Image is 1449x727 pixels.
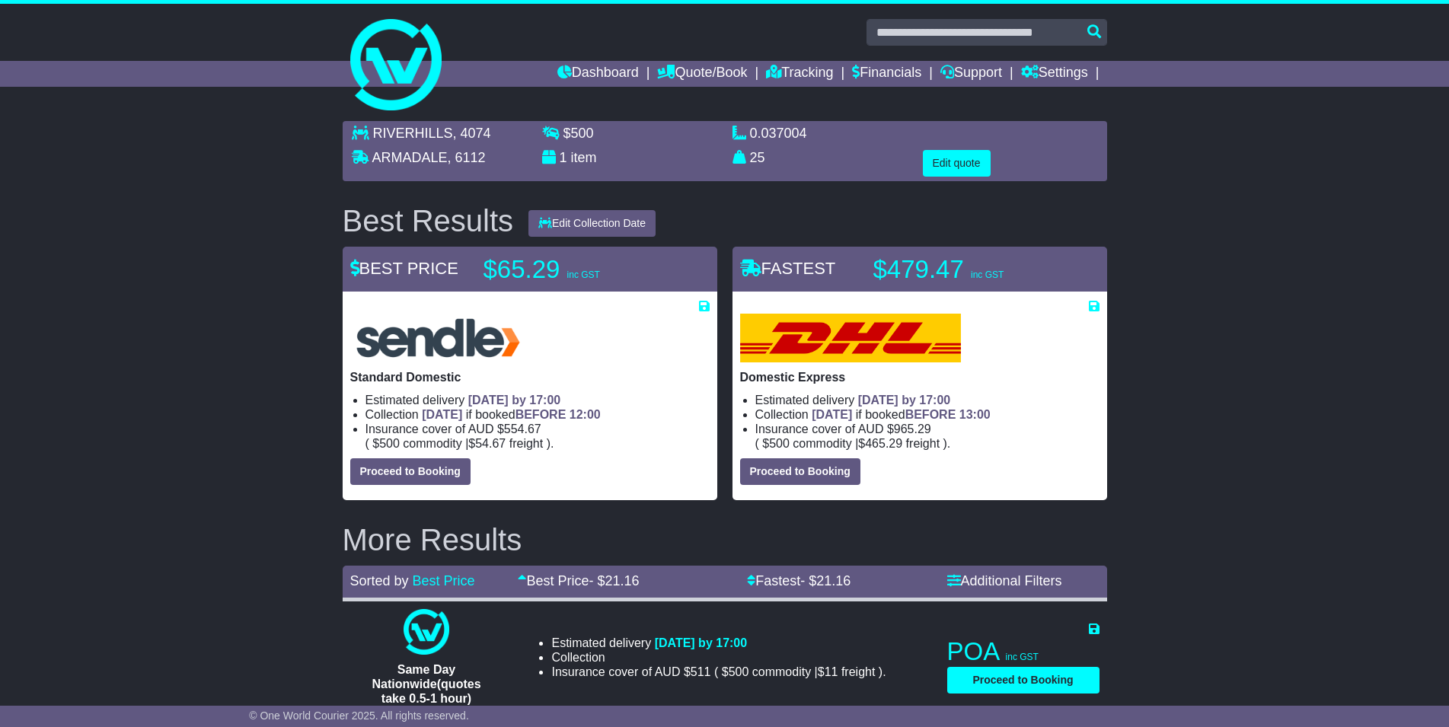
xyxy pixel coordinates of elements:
span: inc GST [971,269,1004,280]
span: 0.037004 [750,126,807,141]
span: Freight [841,665,875,678]
span: [DATE] [812,408,852,421]
a: Dashboard [557,61,639,87]
li: Estimated delivery [365,393,710,407]
p: $479.47 [873,254,1064,285]
button: Proceed to Booking [350,458,471,485]
span: 13:00 [959,408,991,421]
span: 500 [729,665,749,678]
span: Insurance cover of AUD $ [755,422,931,436]
span: 25 [750,150,765,165]
p: Domestic Express [740,370,1100,384]
span: [DATE] [422,408,462,421]
span: - $ [589,573,640,588]
span: , 4074 [453,126,491,141]
span: BEFORE [905,408,956,421]
span: - $ [800,573,851,588]
span: item [571,150,597,165]
li: Estimated delivery [551,636,886,650]
span: Commodity [403,437,461,450]
span: Commodity [752,665,811,678]
button: Edit Collection Date [528,210,656,237]
span: ( ). [365,436,554,451]
p: POA [947,636,1100,667]
span: $ $ [369,437,547,450]
a: Best Price [413,573,475,588]
button: Proceed to Booking [740,458,860,485]
span: RIVERHILLS [373,126,453,141]
span: 500 [571,126,594,141]
span: Insurance cover of AUD $ [365,422,541,436]
span: $ $ [718,665,879,678]
span: [DATE] by 17:00 [655,636,748,649]
span: © One World Courier 2025. All rights reserved. [249,709,469,722]
a: Quote/Book [657,61,747,87]
span: [DATE] by 17:00 [858,394,951,407]
span: $ $ [759,437,943,450]
span: inc GST [567,269,600,280]
li: Collection [365,407,710,422]
span: FASTEST [740,259,836,278]
span: 511 [691,665,711,678]
div: Best Results [335,204,522,238]
span: Freight [906,437,940,450]
span: BEST PRICE [350,259,458,278]
a: Best Price- $21.16 [518,573,639,588]
a: Additional Filters [947,573,1062,588]
span: 500 [379,437,400,450]
a: Fastest- $21.16 [747,573,851,588]
span: Insurance cover of AUD $ [551,665,710,679]
a: Tracking [766,61,833,87]
span: inc GST [1006,652,1039,662]
span: 554.67 [504,422,541,435]
span: if booked [422,408,600,421]
span: | [465,437,468,450]
li: Collection [755,407,1100,422]
a: Settings [1021,61,1088,87]
span: 11 [825,665,838,678]
span: 21.16 [816,573,851,588]
span: 12:00 [570,408,601,421]
span: | [815,665,818,678]
span: if booked [812,408,990,421]
a: Financials [852,61,921,87]
a: Support [940,61,1002,87]
span: [DATE] by 17:00 [468,394,561,407]
span: ( ). [714,665,886,679]
span: Sorted by [350,573,409,588]
li: Collection [551,650,886,665]
span: 21.16 [605,573,640,588]
span: , 6112 [448,150,486,165]
span: 54.67 [475,437,506,450]
span: ( ). [755,436,951,451]
span: Commodity [793,437,851,450]
span: 500 [769,437,790,450]
p: $65.29 [484,254,674,285]
span: Same Day Nationwide(quotes take 0.5-1 hour) [372,663,480,705]
button: Edit quote [923,150,991,177]
li: Estimated delivery [755,393,1100,407]
img: One World Courier: Same Day Nationwide(quotes take 0.5-1 hour) [404,609,449,655]
img: Sendle: Standard Domestic [350,314,526,362]
p: Standard Domestic [350,370,710,384]
span: | [855,437,858,450]
span: 1 [560,150,567,165]
span: BEFORE [515,408,567,421]
span: ARMADALE [372,150,448,165]
span: Freight [509,437,543,450]
img: DHL: Domestic Express [740,314,961,362]
span: 465.29 [865,437,902,450]
button: Proceed to Booking [947,667,1100,694]
h2: More Results [343,523,1107,556]
span: 965.29 [894,422,931,435]
span: $ [563,126,594,141]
